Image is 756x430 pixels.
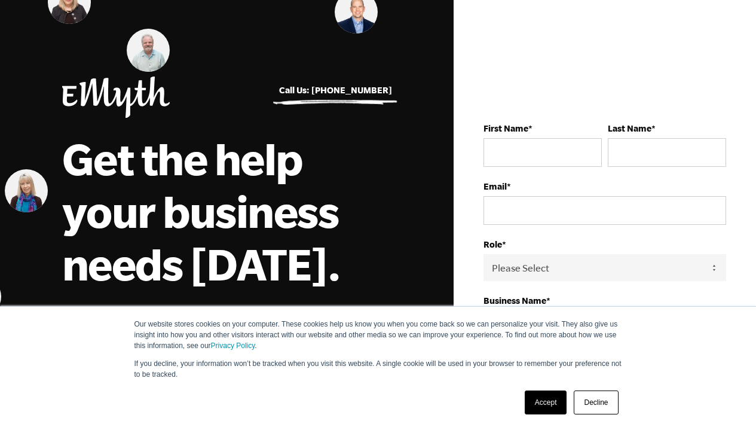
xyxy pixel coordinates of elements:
strong: Business Name [483,295,546,306]
img: Mark Krull, EMyth Business Coach [127,29,170,72]
p: Our website stores cookies on your computer. These cookies help us know you when you come back so... [134,319,622,351]
h1: Get the help your business needs [DATE]. [62,132,391,290]
strong: Last Name [608,123,651,133]
a: Decline [574,391,618,414]
strong: Role [483,239,502,249]
strong: First Name [483,123,528,133]
a: Call Us: [PHONE_NUMBER] [279,85,392,95]
a: Accept [525,391,567,414]
a: Privacy Policy [211,341,255,350]
p: If you decline, your information won’t be tracked when you visit this website. A single cookie wi... [134,358,622,380]
img: EMyth [62,77,170,118]
strong: Email [483,181,507,191]
img: Mary Rydman, EMyth Business Coach [5,169,48,212]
